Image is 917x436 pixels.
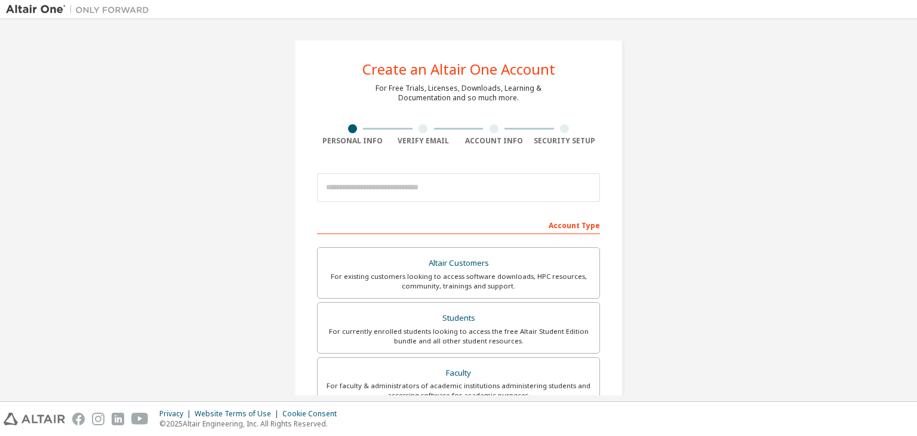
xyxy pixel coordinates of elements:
img: Altair One [6,4,155,16]
img: facebook.svg [72,413,85,425]
p: © 2025 Altair Engineering, Inc. All Rights Reserved. [159,419,344,429]
div: Personal Info [317,136,388,146]
img: instagram.svg [92,413,104,425]
div: Website Terms of Use [195,409,282,419]
div: Create an Altair One Account [362,62,555,76]
div: For Free Trials, Licenses, Downloads, Learning & Documentation and so much more. [376,84,541,103]
div: Altair Customers [325,255,592,272]
div: Verify Email [388,136,459,146]
img: altair_logo.svg [4,413,65,425]
img: linkedin.svg [112,413,124,425]
div: For faculty & administrators of academic institutions administering students and accessing softwa... [325,381,592,400]
div: Security Setup [530,136,601,146]
div: Students [325,310,592,327]
div: Privacy [159,409,195,419]
div: Account Info [458,136,530,146]
div: Cookie Consent [282,409,344,419]
div: Faculty [325,365,592,382]
div: For currently enrolled students looking to access the free Altair Student Edition bundle and all ... [325,327,592,346]
div: Account Type [317,215,600,234]
div: For existing customers looking to access software downloads, HPC resources, community, trainings ... [325,272,592,291]
img: youtube.svg [131,413,149,425]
